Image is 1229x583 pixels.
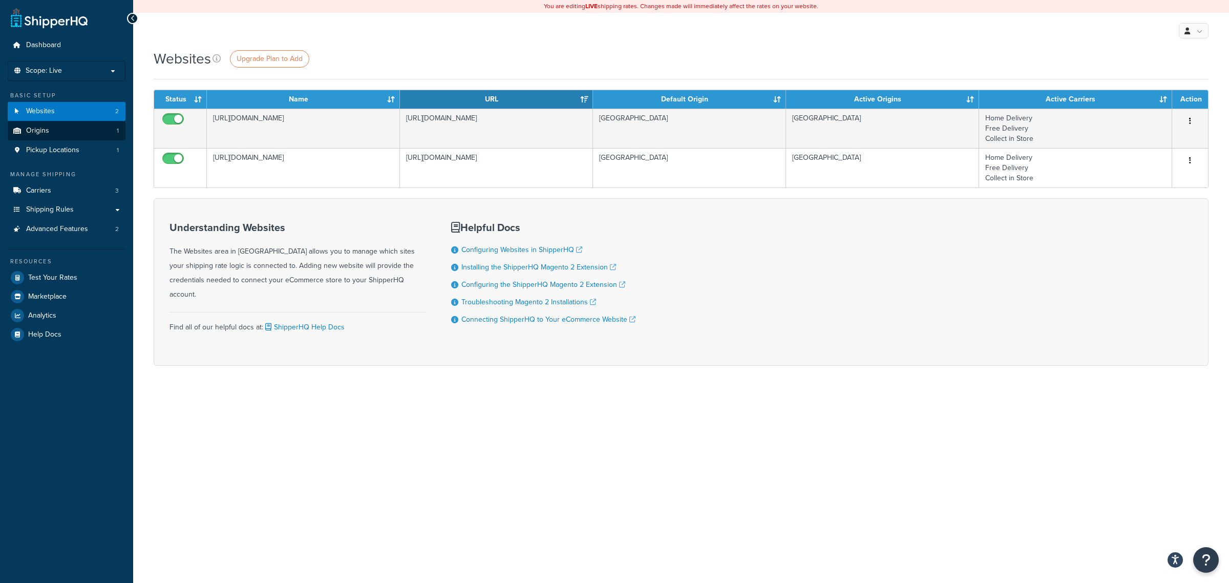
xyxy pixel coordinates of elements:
span: 2 [115,225,119,234]
div: Find all of our helpful docs at: [169,312,426,335]
td: [GEOGRAPHIC_DATA] [593,148,786,188]
div: Basic Setup [8,91,125,100]
td: Home Delivery Free Delivery Collect in Store [979,109,1172,148]
td: Home Delivery Free Delivery Collect in Store [979,148,1172,188]
th: Default Origin: activate to sort column ascending [593,90,786,109]
th: URL: activate to sort column ascending [400,90,593,109]
a: Installing the ShipperHQ Magento 2 Extension [461,262,616,273]
a: Configuring the ShipperHQ Magento 2 Extension [461,279,625,290]
span: Websites [26,107,55,116]
h3: Helpful Docs [451,222,635,233]
a: Pickup Locations 1 [8,141,125,160]
a: Connecting ShipperHQ to Your eCommerce Website [461,314,635,325]
span: 1 [117,146,119,155]
div: Resources [8,257,125,266]
span: Pickup Locations [26,146,79,155]
a: ShipperHQ Help Docs [263,322,345,332]
a: Origins 1 [8,121,125,140]
span: Origins [26,127,49,135]
span: Test Your Rates [28,274,77,282]
span: Upgrade Plan to Add [237,53,303,64]
td: [URL][DOMAIN_NAME] [400,109,593,148]
th: Name: activate to sort column ascending [207,90,400,109]
span: Advanced Features [26,225,88,234]
td: [URL][DOMAIN_NAME] [207,109,400,148]
span: 3 [115,186,119,195]
td: [URL][DOMAIN_NAME] [400,148,593,188]
a: Configuring Websites in ShipperHQ [461,244,582,255]
b: LIVE [585,2,598,11]
td: [GEOGRAPHIC_DATA] [786,109,979,148]
span: Help Docs [28,330,61,339]
li: Origins [8,121,125,140]
a: Websites 2 [8,102,125,121]
span: 2 [115,107,119,116]
th: Status: activate to sort column ascending [154,90,207,109]
li: Advanced Features [8,220,125,239]
a: Dashboard [8,36,125,55]
h3: Understanding Websites [169,222,426,233]
li: Websites [8,102,125,121]
a: Test Your Rates [8,268,125,287]
a: Marketplace [8,287,125,306]
a: Shipping Rules [8,200,125,219]
a: Carriers 3 [8,181,125,200]
th: Active Carriers: activate to sort column ascending [979,90,1172,109]
th: Active Origins: activate to sort column ascending [786,90,979,109]
span: Analytics [28,311,56,320]
li: Carriers [8,181,125,200]
h1: Websites [154,49,211,69]
span: Carriers [26,186,51,195]
td: [GEOGRAPHIC_DATA] [786,148,979,188]
span: Shipping Rules [26,205,74,214]
div: Manage Shipping [8,170,125,179]
a: Advanced Features 2 [8,220,125,239]
a: Upgrade Plan to Add [230,50,309,68]
span: Dashboard [26,41,61,50]
a: Troubleshooting Magento 2 Installations [461,297,596,307]
button: Open Resource Center [1193,547,1219,573]
th: Action [1172,90,1208,109]
a: Help Docs [8,325,125,344]
a: ShipperHQ Home [11,8,88,28]
span: Marketplace [28,293,67,301]
span: 1 [117,127,119,135]
span: Scope: Live [26,67,62,75]
li: Pickup Locations [8,141,125,160]
div: The Websites area in [GEOGRAPHIC_DATA] allows you to manage which sites your shipping rate logic ... [169,222,426,302]
td: [URL][DOMAIN_NAME] [207,148,400,188]
a: Analytics [8,306,125,325]
td: [GEOGRAPHIC_DATA] [593,109,786,148]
